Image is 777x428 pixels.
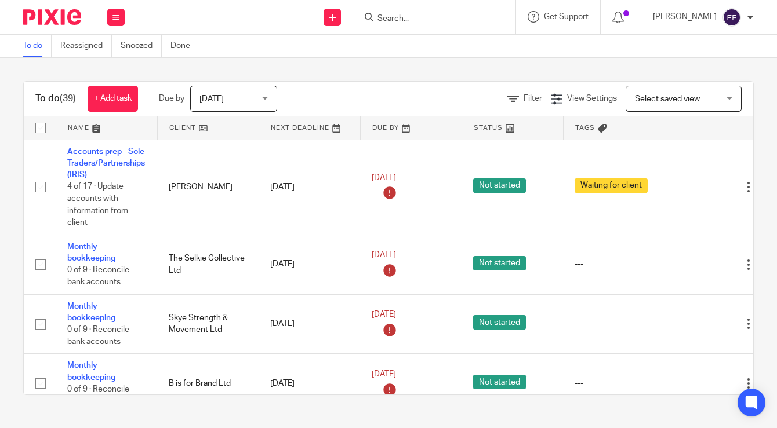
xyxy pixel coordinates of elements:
div: --- [575,318,653,330]
span: Not started [473,315,526,330]
td: [DATE] [259,140,360,235]
a: Snoozed [121,35,162,57]
td: [DATE] [259,354,360,414]
a: Accounts prep - Sole Traders/Partnerships (IRIS) [67,148,145,180]
span: Waiting for client [575,178,648,193]
span: 0 of 9 · Reconcile bank accounts [67,325,129,346]
td: B is for Brand Ltd [157,354,259,414]
span: 0 of 9 · Reconcile bank accounts [67,385,129,405]
a: To do [23,35,52,57]
div: --- [575,378,653,389]
a: Monthly bookkeeping [67,243,115,262]
p: [PERSON_NAME] [653,11,717,23]
td: [DATE] [259,294,360,354]
span: Not started [473,178,526,193]
span: [DATE] [199,95,224,103]
a: Monthly bookkeeping [67,361,115,381]
span: Get Support [544,13,589,21]
span: Tags [575,125,595,131]
a: + Add task [88,86,138,112]
td: The Selkie Collective Ltd [157,235,259,294]
td: [PERSON_NAME] [157,140,259,235]
span: (39) [60,94,76,103]
a: Done [170,35,199,57]
span: [DATE] [372,310,396,319]
span: [DATE] [372,370,396,378]
td: Skye Strength & Movement Ltd [157,294,259,354]
span: 4 of 17 · Update accounts with information from client [67,183,128,227]
a: Monthly bookkeeping [67,302,115,322]
div: --- [575,258,653,270]
span: View Settings [567,94,617,103]
span: Filter [524,94,542,103]
h1: To do [35,93,76,105]
span: [DATE] [372,251,396,259]
td: [DATE] [259,235,360,294]
img: svg%3E [722,8,741,27]
img: Pixie [23,9,81,25]
span: Not started [473,375,526,389]
span: 0 of 9 · Reconcile bank accounts [67,266,129,287]
a: Reassigned [60,35,112,57]
p: Due by [159,93,184,104]
span: [DATE] [372,174,396,182]
span: Not started [473,256,526,270]
span: Select saved view [635,95,700,103]
input: Search [376,14,481,24]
